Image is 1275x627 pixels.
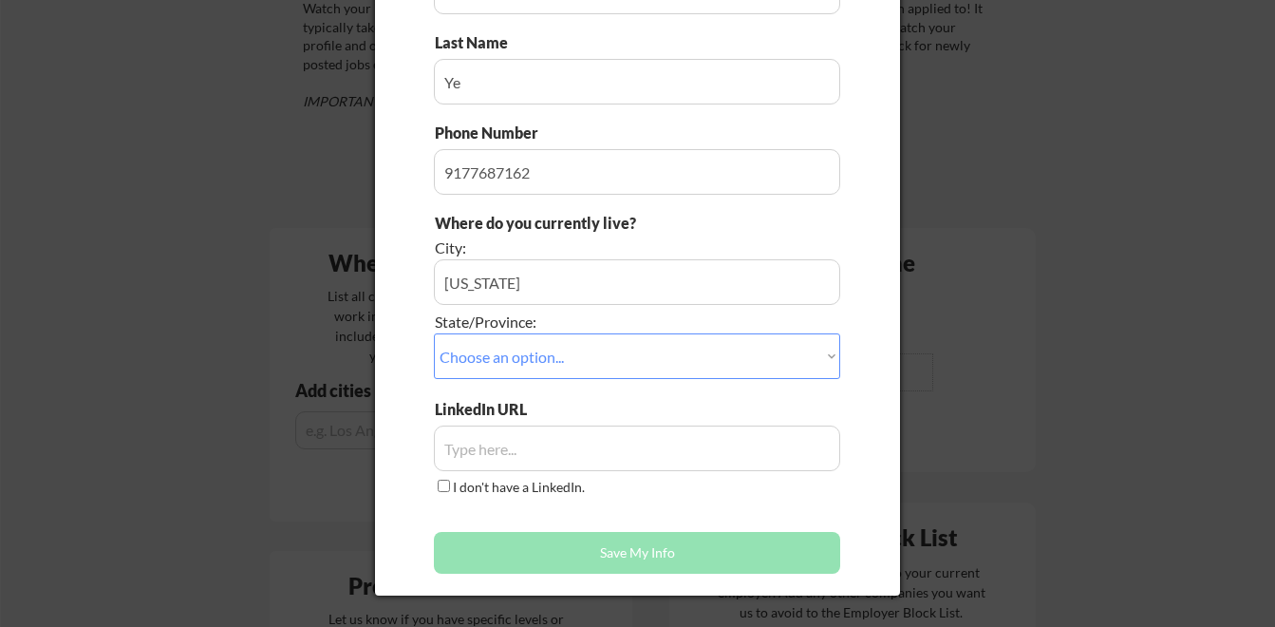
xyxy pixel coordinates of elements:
[435,237,734,258] div: City:
[434,149,840,195] input: Type here...
[434,426,840,471] input: Type here...
[435,32,527,53] div: Last Name
[435,312,734,332] div: State/Province:
[434,259,840,305] input: e.g. Los Angeles
[435,123,549,143] div: Phone Number
[435,213,734,234] div: Where do you currently live?
[435,399,576,420] div: LinkedIn URL
[434,532,840,574] button: Save My Info
[434,59,840,104] input: Type here...
[453,479,585,495] label: I don't have a LinkedIn.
